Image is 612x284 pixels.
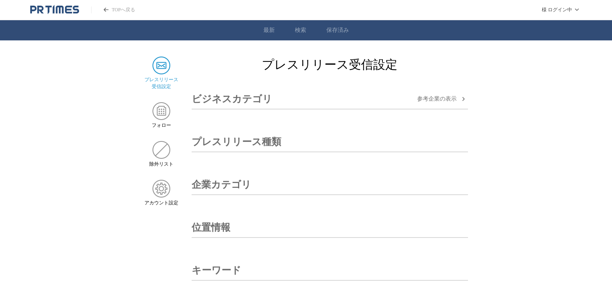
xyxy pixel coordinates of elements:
span: 除外リスト [149,161,173,168]
a: 除外リスト除外リスト [144,141,179,168]
a: PR TIMESのトップページはこちら [30,5,79,15]
img: 除外リスト [152,141,170,159]
h3: 位置情報 [192,218,230,237]
a: アカウント設定アカウント設定 [144,180,179,206]
a: フォローフォロー [144,102,179,129]
img: フォロー [152,102,170,120]
span: 参考企業の 表示 [417,95,457,103]
span: アカウント設定 [144,200,178,206]
h3: ビジネスカテゴリ [192,89,272,109]
h2: プレスリリース受信設定 [192,57,468,73]
img: プレスリリース 受信設定 [152,57,170,74]
a: PR TIMESのトップページはこちら [91,6,135,13]
span: フォロー [152,122,171,129]
a: プレスリリース 受信設定プレスリリース 受信設定 [144,57,179,90]
img: アカウント設定 [152,180,170,198]
h3: キーワード [192,261,241,280]
h3: プレスリリース種類 [192,132,281,151]
span: プレスリリース 受信設定 [144,76,178,90]
h3: 企業カテゴリ [192,175,251,194]
button: 参考企業の表示 [417,94,468,104]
